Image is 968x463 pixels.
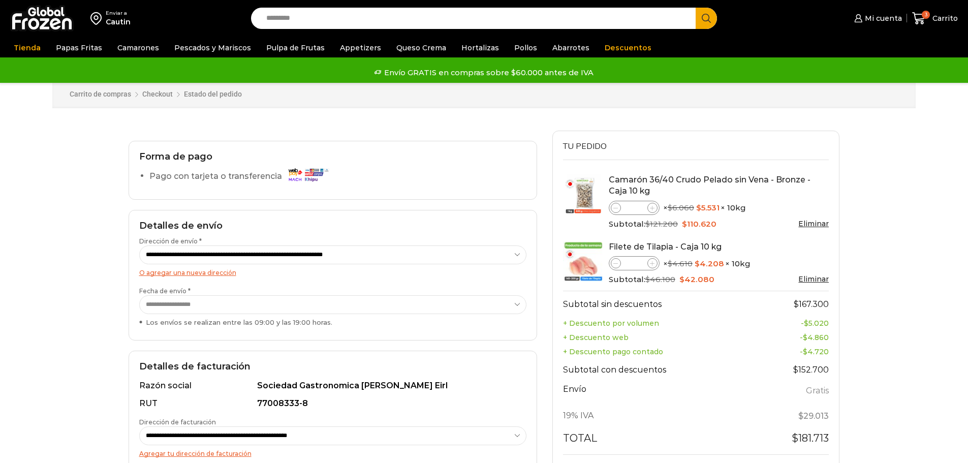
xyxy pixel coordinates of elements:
[139,318,526,327] div: Los envíos se realizan entre las 09:00 y las 19:00 horas.
[609,219,829,230] div: Subtotal:
[139,380,256,392] div: Razón social
[563,316,756,330] th: + Descuento por volumen
[798,411,829,421] span: 29.013
[547,38,595,57] a: Abarrotes
[139,450,252,457] a: Agregar tu dirección de facturación
[139,295,526,314] select: Fecha de envío * Los envíos se realizan entre las 09:00 y las 19:00 horas.
[695,259,700,268] span: $
[804,319,829,328] bdi: 5.020
[139,151,526,163] h2: Forma de pago
[257,380,520,392] div: Sociedad Gastronomica [PERSON_NAME] Eirl
[806,384,829,398] label: Gratis
[756,316,829,330] td: -
[798,219,829,228] a: Eliminar
[139,269,236,276] a: O agregar una nueva dirección
[793,365,798,375] span: $
[645,219,650,229] span: $
[106,17,131,27] div: Cautin
[695,259,724,268] bdi: 4.208
[509,38,542,57] a: Pollos
[668,203,672,212] span: $
[756,345,829,359] td: -
[169,38,256,57] a: Pescados y Mariscos
[798,411,803,421] span: $
[696,203,701,212] span: $
[139,398,256,410] div: RUT
[139,287,526,327] label: Fecha de envío *
[862,13,902,23] span: Mi cuenta
[106,10,131,17] div: Enviar a
[792,432,798,444] span: $
[645,219,678,229] bdi: 121.200
[679,274,714,284] bdi: 42.080
[609,274,829,285] div: Subtotal:
[621,202,647,214] input: Product quantity
[257,398,520,410] div: 77008333-8
[70,89,131,100] a: Carrito de compras
[794,299,799,309] span: $
[139,221,526,232] h2: Detalles de envío
[391,38,451,57] a: Queso Crema
[798,274,829,284] a: Eliminar
[804,319,808,328] span: $
[922,11,930,19] span: 3
[335,38,386,57] a: Appetizers
[563,405,756,428] th: 19% IVA
[668,259,672,268] span: $
[9,38,46,57] a: Tienda
[852,8,901,28] a: Mi cuenta
[90,10,106,27] img: address-field-icon.svg
[645,274,675,284] bdi: 46.100
[803,347,807,356] span: $
[563,345,756,359] th: + Descuento pago contado
[456,38,504,57] a: Hortalizas
[682,219,687,229] span: $
[139,361,526,373] h2: Detalles de facturación
[563,428,756,454] th: Total
[792,432,829,444] bdi: 181.713
[149,168,334,186] label: Pago con tarjeta o transferencia
[668,259,693,268] bdi: 4.610
[803,333,829,342] bdi: 4.860
[609,256,829,270] div: × × 10kg
[794,299,829,309] bdi: 167.300
[563,382,756,405] th: Envío
[679,274,684,284] span: $
[563,141,607,152] span: Tu pedido
[912,7,958,30] a: 3 Carrito
[139,418,526,445] label: Dirección de facturación
[563,330,756,345] th: + Descuento web
[563,291,756,316] th: Subtotal sin descuentos
[696,8,717,29] button: Search button
[609,242,722,252] a: Filete de Tilapia - Caja 10 kg
[261,38,330,57] a: Pulpa de Frutas
[139,245,526,264] select: Dirección de envío *
[803,347,829,356] bdi: 4.720
[930,13,958,23] span: Carrito
[600,38,657,57] a: Descuentos
[621,257,647,269] input: Product quantity
[696,203,720,212] bdi: 5.531
[112,38,164,57] a: Camarones
[668,203,694,212] bdi: 6.060
[563,359,756,382] th: Subtotal con descuentos
[803,333,807,342] span: $
[609,175,810,196] a: Camarón 36/40 Crudo Pelado sin Vena - Bronze - Caja 10 kg
[139,237,526,264] label: Dirección de envío *
[609,201,829,215] div: × × 10kg
[645,274,650,284] span: $
[51,38,107,57] a: Papas Fritas
[139,426,526,445] select: Dirección de facturación
[682,219,716,229] bdi: 110.620
[285,166,331,183] img: Pago con tarjeta o transferencia
[756,330,829,345] td: -
[793,365,829,375] bdi: 152.700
